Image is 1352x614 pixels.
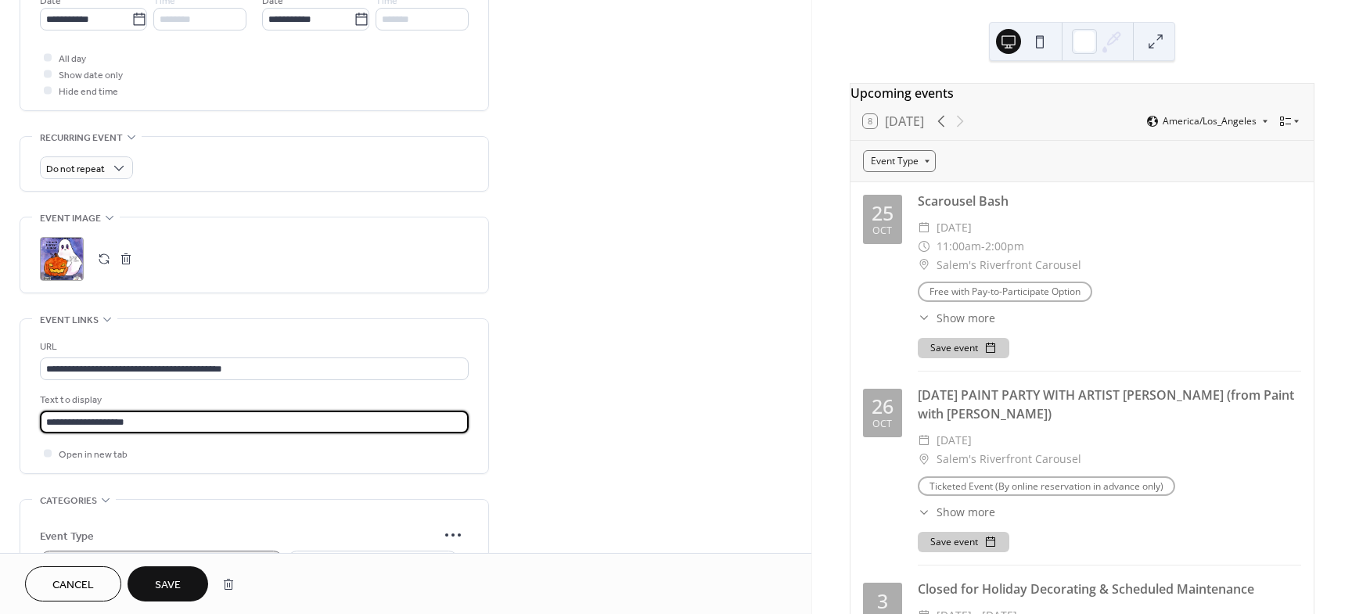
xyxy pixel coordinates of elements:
[25,566,121,601] button: Cancel
[1163,117,1257,126] span: America/Los_Angeles
[937,310,995,326] span: Show more
[40,237,84,281] div: ;
[918,237,930,256] div: ​
[918,504,995,520] button: ​Show more
[937,218,972,237] span: [DATE]
[937,504,995,520] span: Show more
[40,339,466,355] div: URL
[918,310,995,326] button: ​Show more
[872,203,894,223] div: 25
[872,226,892,236] div: Oct
[981,237,985,256] span: -
[985,237,1024,256] span: 2:00pm
[40,392,466,408] div: Text to display
[918,338,1009,358] button: Save event
[872,397,894,416] div: 26
[937,256,1081,275] span: Salem's Riverfront Carousel
[872,419,892,429] div: Oct
[937,431,972,450] span: [DATE]
[46,160,105,178] span: Do not repeat
[52,577,94,594] span: Cancel
[918,504,930,520] div: ​
[918,580,1301,598] div: Closed for Holiday Decorating & Scheduled Maintenance
[918,386,1301,423] div: [DATE] PAINT PARTY WITH ARTIST [PERSON_NAME] (from Paint with [PERSON_NAME])
[937,450,1081,469] span: Salem's Riverfront Carousel
[40,210,101,227] span: Event image
[59,84,118,100] span: Hide end time
[918,256,930,275] div: ​
[40,130,123,146] span: Recurring event
[918,450,930,469] div: ​
[918,310,930,326] div: ​
[40,493,97,509] span: Categories
[918,218,930,237] div: ​
[128,566,208,601] button: Save
[40,312,99,329] span: Event links
[59,447,128,463] span: Open in new tab
[918,532,1009,552] button: Save event
[937,237,981,256] span: 11:00am
[918,431,930,450] div: ​
[59,51,86,67] span: All day
[877,591,888,611] div: 3
[40,528,437,544] span: Event Type
[850,84,1314,102] div: Upcoming events
[918,192,1301,210] div: Scarousel Bash
[59,67,123,84] span: Show date only
[155,577,181,594] span: Save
